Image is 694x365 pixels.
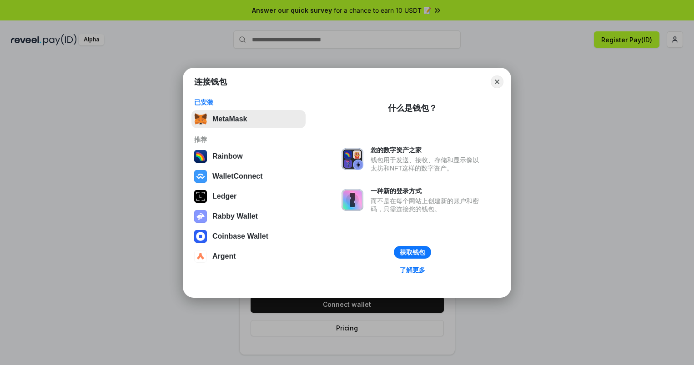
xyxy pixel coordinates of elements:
img: svg+xml,%3Csvg%20fill%3D%22none%22%20height%3D%2233%22%20viewBox%3D%220%200%2035%2033%22%20width%... [194,113,207,125]
div: 获取钱包 [400,248,425,256]
div: 了解更多 [400,266,425,274]
div: 您的数字资产之家 [371,146,483,154]
img: svg+xml,%3Csvg%20width%3D%2228%22%20height%3D%2228%22%20viewBox%3D%220%200%2028%2028%22%20fill%3D... [194,250,207,263]
img: svg+xml,%3Csvg%20width%3D%2228%22%20height%3D%2228%22%20viewBox%3D%220%200%2028%2028%22%20fill%3D... [194,170,207,183]
div: Rabby Wallet [212,212,258,220]
button: MetaMask [191,110,306,128]
div: Argent [212,252,236,260]
button: Rainbow [191,147,306,165]
button: Ledger [191,187,306,205]
div: WalletConnect [212,172,263,180]
h1: 连接钱包 [194,76,227,87]
div: Ledger [212,192,236,200]
button: 获取钱包 [394,246,431,259]
button: Close [491,75,503,88]
div: Coinbase Wallet [212,232,268,240]
div: 一种新的登录方式 [371,187,483,195]
img: svg+xml,%3Csvg%20xmlns%3D%22http%3A%2F%2Fwww.w3.org%2F2000%2Fsvg%22%20fill%3D%22none%22%20viewBox... [342,189,363,211]
button: Argent [191,247,306,265]
div: MetaMask [212,115,247,123]
img: svg+xml,%3Csvg%20xmlns%3D%22http%3A%2F%2Fwww.w3.org%2F2000%2Fsvg%22%20fill%3D%22none%22%20viewBox... [342,148,363,170]
div: Rainbow [212,152,243,160]
a: 了解更多 [394,264,431,276]
img: svg+xml,%3Csvg%20xmlns%3D%22http%3A%2F%2Fwww.w3.org%2F2000%2Fsvg%22%20width%3D%2228%22%20height%3... [194,190,207,203]
img: svg+xml,%3Csvg%20width%3D%2228%22%20height%3D%2228%22%20viewBox%3D%220%200%2028%2028%22%20fill%3D... [194,230,207,243]
div: 什么是钱包？ [388,103,437,114]
img: svg+xml,%3Csvg%20xmlns%3D%22http%3A%2F%2Fwww.w3.org%2F2000%2Fsvg%22%20fill%3D%22none%22%20viewBox... [194,210,207,223]
button: WalletConnect [191,167,306,185]
button: Rabby Wallet [191,207,306,225]
img: svg+xml,%3Csvg%20width%3D%22120%22%20height%3D%22120%22%20viewBox%3D%220%200%20120%20120%22%20fil... [194,150,207,163]
button: Coinbase Wallet [191,227,306,245]
div: 而不是在每个网站上创建新的账户和密码，只需连接您的钱包。 [371,197,483,213]
div: 钱包用于发送、接收、存储和显示像以太坊和NFT这样的数字资产。 [371,156,483,172]
div: 已安装 [194,98,303,106]
div: 推荐 [194,135,303,144]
